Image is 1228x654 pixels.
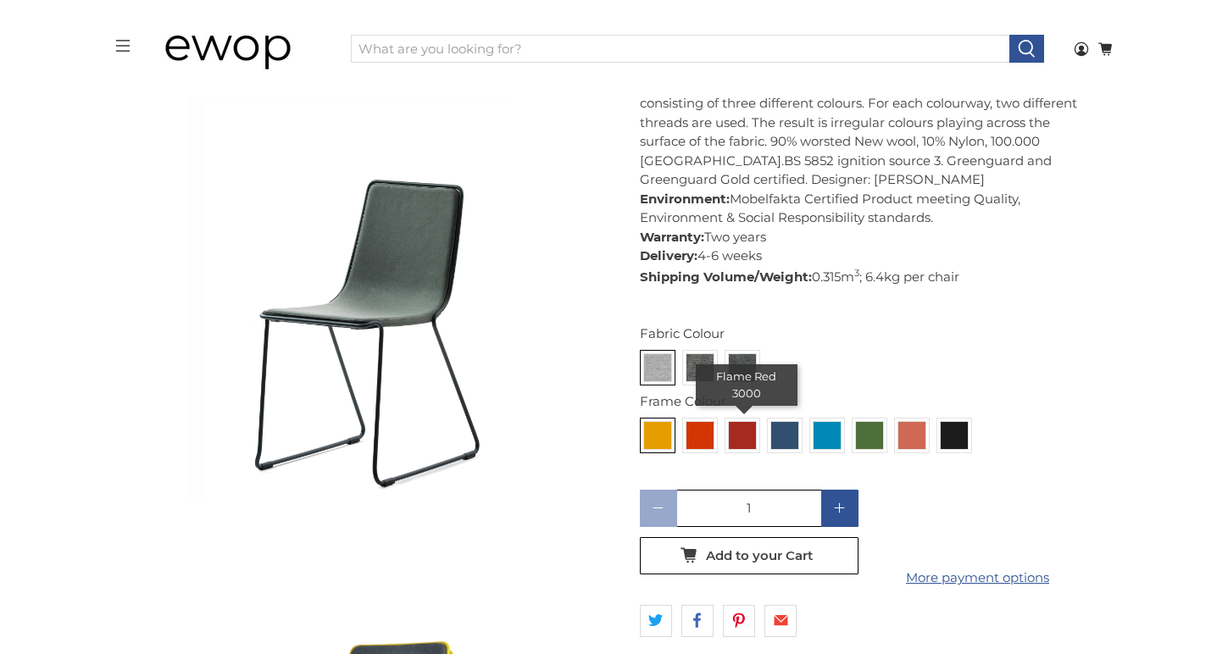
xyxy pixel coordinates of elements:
[706,548,813,563] span: Add to your Cart
[784,152,941,169] span: BS 5852 ignition source 3
[640,324,1097,344] div: Fabric Colour
[640,229,704,245] strong: Warranty:
[351,35,1010,64] input: What are you looking for?
[696,364,797,406] div: Flame Red 3000
[131,42,589,500] a: Johanson Design Office Speed Stackable Chair Set of Four
[640,247,697,263] strong: Delivery:
[854,267,859,279] sup: 3
[640,191,1020,226] span: Mobelfakta Certified Product meeting Quality, Environment & Social Responsibility standards.
[640,537,858,574] button: Add to your Cart
[640,269,812,285] strong: Shipping Volume/Weight:
[640,392,1097,412] div: Frame Colour
[640,191,730,207] strong: Environment:
[869,568,1087,588] a: More payment options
